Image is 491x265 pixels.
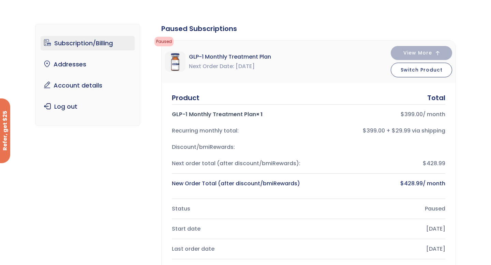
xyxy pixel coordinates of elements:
[400,180,404,187] span: $
[41,36,135,50] a: Subscription/Billing
[41,57,135,72] a: Addresses
[41,78,135,93] a: Account details
[172,204,303,214] div: Status
[35,24,140,126] nav: Account pages
[256,110,263,118] strong: × 1
[427,93,445,103] div: Total
[172,142,303,152] div: Discount/bmiRewards:
[314,159,445,168] div: $428.99
[172,159,303,168] div: Next order total (after discount/bmiRewards):
[314,224,445,234] div: [DATE]
[401,110,423,118] bdi: 399.00
[172,126,303,136] div: Recurring monthly total:
[172,110,303,119] div: GLP-1 Monthly Treatment Plan
[172,179,303,188] div: New Order Total (after discount/bmiRewards)
[172,93,199,103] div: Product
[161,24,456,33] div: Paused Subscriptions
[154,37,174,46] span: Paused
[400,180,423,187] bdi: 428.99
[5,239,82,260] iframe: Sign Up via Text for Offers
[314,179,445,188] div: / month
[401,110,404,118] span: $
[391,46,452,60] button: View More
[314,126,445,136] div: $399.00 + $29.99 via shipping
[391,63,452,77] button: Switch Product
[314,244,445,254] div: [DATE]
[172,244,303,254] div: Last order date
[172,224,303,234] div: Start date
[41,99,135,114] a: Log out
[314,110,445,119] div: / month
[401,66,443,73] span: Switch Product
[314,204,445,214] div: Paused
[403,51,432,55] span: View More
